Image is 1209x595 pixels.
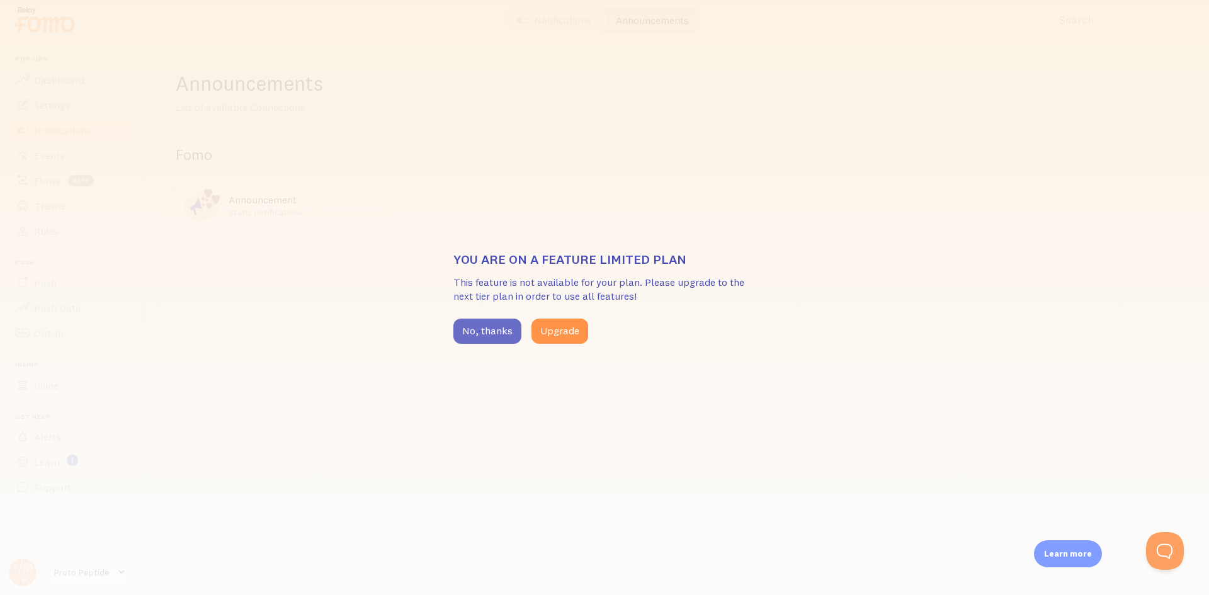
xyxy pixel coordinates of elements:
[453,251,756,268] h3: You are on a feature limited plan
[1146,532,1184,570] iframe: Help Scout Beacon - Open
[1034,540,1102,567] div: Learn more
[531,319,588,344] button: Upgrade
[453,319,521,344] button: No, thanks
[453,275,756,304] p: This feature is not available for your plan. Please upgrade to the next tier plan in order to use...
[1044,548,1092,560] p: Learn more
